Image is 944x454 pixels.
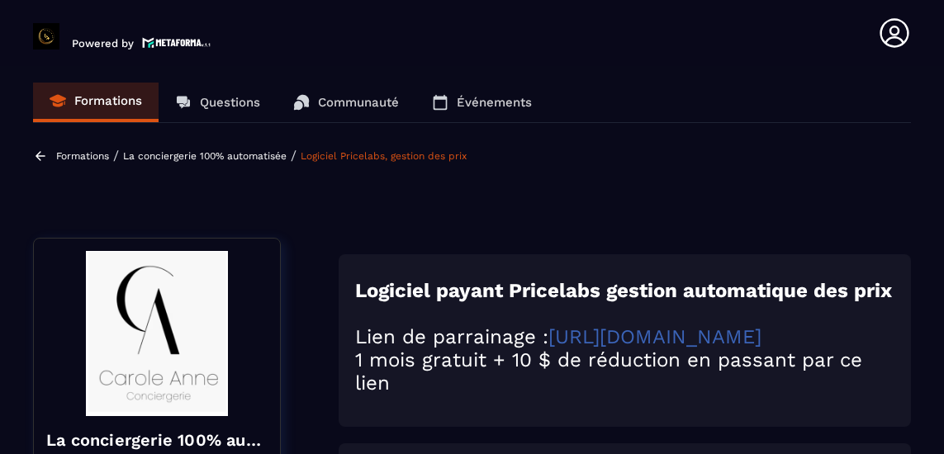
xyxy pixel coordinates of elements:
p: Formations [74,93,142,108]
span: / [113,148,119,163]
span: / [291,148,296,163]
img: banner [46,251,268,416]
img: logo-branding [33,23,59,50]
a: Communauté [277,83,415,122]
a: Questions [159,83,277,122]
a: Formations [33,83,159,122]
img: logo [142,35,211,50]
h2: 1 mois gratuit + 10 $ de réduction en passant par ce lien [355,348,894,395]
a: [URL][DOMAIN_NAME] [548,325,761,348]
p: Communauté [318,95,399,110]
a: Événements [415,83,548,122]
a: Logiciel Pricelabs, gestion des prix [301,150,467,162]
h2: Lien de parrainage : [355,325,894,348]
p: Questions [200,95,260,110]
strong: Logiciel payant Pricelabs gestion automatique des prix [355,279,892,302]
a: La conciergerie 100% automatisée [123,150,287,162]
h4: La conciergerie 100% automatisée [46,428,268,452]
a: Formations [56,150,109,162]
p: Powered by [72,37,134,50]
p: Événements [457,95,532,110]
